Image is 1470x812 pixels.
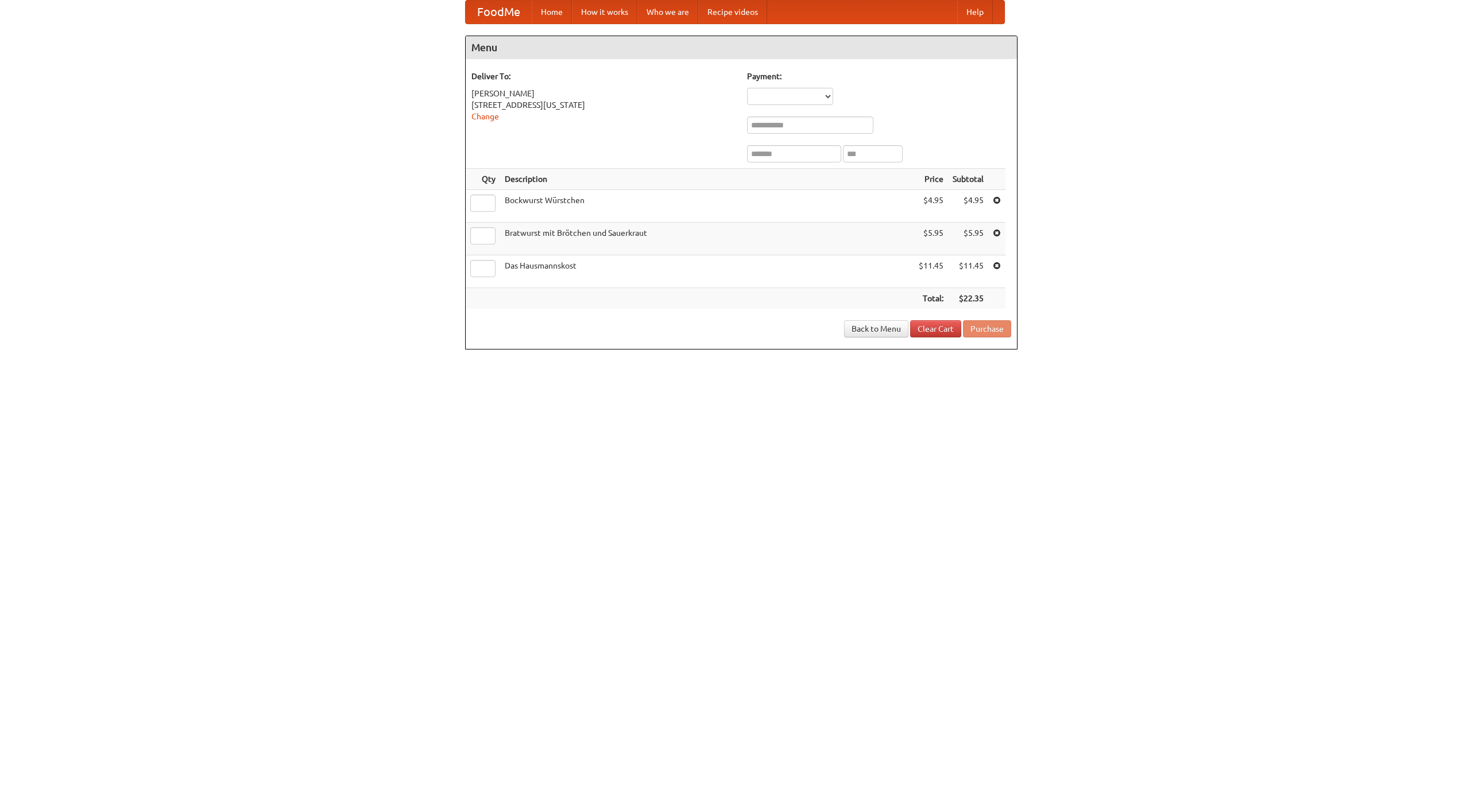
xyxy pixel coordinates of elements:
[948,255,988,288] td: $11.45
[471,99,736,111] div: [STREET_ADDRESS][US_STATE]
[948,169,988,190] th: Subtotal
[500,169,914,190] th: Description
[914,169,948,190] th: Price
[471,88,736,99] div: [PERSON_NAME]
[910,320,961,337] a: Clear Cart
[844,320,908,337] a: Back to Menu
[637,1,698,24] a: Who we are
[948,223,988,255] td: $5.95
[500,190,914,223] td: Bockwurst Würstchen
[914,255,948,288] td: $11.45
[948,288,988,309] th: $22.35
[957,1,993,24] a: Help
[532,1,572,24] a: Home
[466,169,500,190] th: Qty
[963,320,1011,337] button: Purchase
[747,71,1011,82] h5: Payment:
[500,255,914,288] td: Das Hausmannskost
[471,112,499,121] a: Change
[914,223,948,255] td: $5.95
[466,1,532,24] a: FoodMe
[572,1,637,24] a: How it works
[466,36,1017,59] h4: Menu
[500,223,914,255] td: Bratwurst mit Brötchen und Sauerkraut
[914,190,948,223] td: $4.95
[698,1,767,24] a: Recipe videos
[471,71,736,82] h5: Deliver To:
[948,190,988,223] td: $4.95
[914,288,948,309] th: Total:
